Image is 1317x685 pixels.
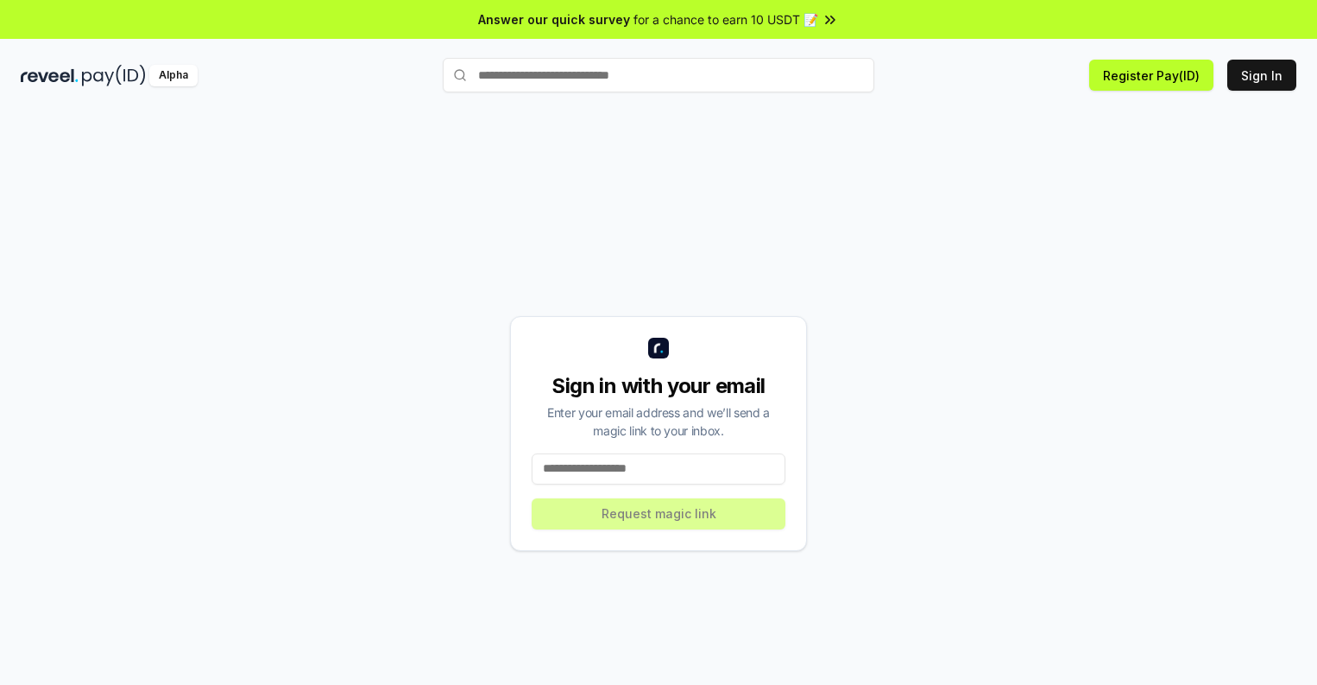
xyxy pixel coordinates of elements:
span: Answer our quick survey [478,10,630,29]
button: Register Pay(ID) [1089,60,1213,91]
div: Enter your email address and we’ll send a magic link to your inbox. [532,403,785,440]
span: for a chance to earn 10 USDT 📝 [633,10,818,29]
img: logo_small [648,338,669,358]
div: Sign in with your email [532,372,785,400]
button: Sign In [1227,60,1296,91]
img: pay_id [82,65,146,86]
img: reveel_dark [21,65,79,86]
div: Alpha [149,65,198,86]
